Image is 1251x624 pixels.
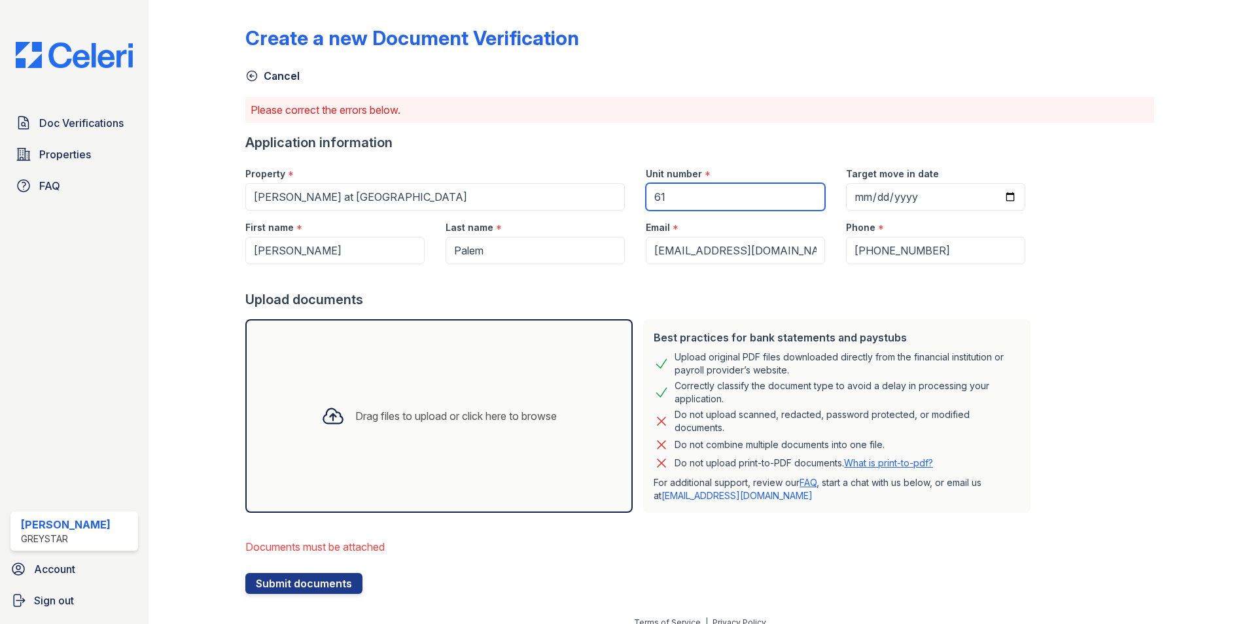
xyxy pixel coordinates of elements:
[675,379,1020,406] div: Correctly classify the document type to avoid a delay in processing your application.
[5,42,143,68] img: CE_Logo_Blue-a8612792a0a2168367f1c8372b55b34899dd931a85d93a1a3d3e32e68fde9ad4.png
[39,178,60,194] span: FAQ
[245,221,294,234] label: First name
[355,408,557,424] div: Drag files to upload or click here to browse
[245,290,1036,309] div: Upload documents
[675,408,1020,434] div: Do not upload scanned, redacted, password protected, or modified documents.
[10,110,138,136] a: Doc Verifications
[846,221,875,234] label: Phone
[646,221,670,234] label: Email
[251,102,1149,118] p: Please correct the errors below.
[39,147,91,162] span: Properties
[21,517,111,532] div: [PERSON_NAME]
[245,167,285,181] label: Property
[654,476,1020,502] p: For additional support, review our , start a chat with us below, or email us at
[846,167,939,181] label: Target move in date
[245,68,300,84] a: Cancel
[245,573,362,594] button: Submit documents
[245,26,579,50] div: Create a new Document Verification
[5,556,143,582] a: Account
[10,141,138,167] a: Properties
[5,587,143,614] a: Sign out
[10,173,138,199] a: FAQ
[245,534,1036,560] li: Documents must be attached
[245,133,1036,152] div: Application information
[446,221,493,234] label: Last name
[661,490,813,501] a: [EMAIL_ADDRESS][DOMAIN_NAME]
[34,561,75,577] span: Account
[21,532,111,546] div: Greystar
[800,477,817,488] a: FAQ
[654,330,1020,345] div: Best practices for bank statements and paystubs
[646,167,702,181] label: Unit number
[39,115,124,131] span: Doc Verifications
[34,593,74,608] span: Sign out
[844,457,933,468] a: What is print-to-pdf?
[675,457,933,470] p: Do not upload print-to-PDF documents.
[675,437,885,453] div: Do not combine multiple documents into one file.
[675,351,1020,377] div: Upload original PDF files downloaded directly from the financial institution or payroll provider’...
